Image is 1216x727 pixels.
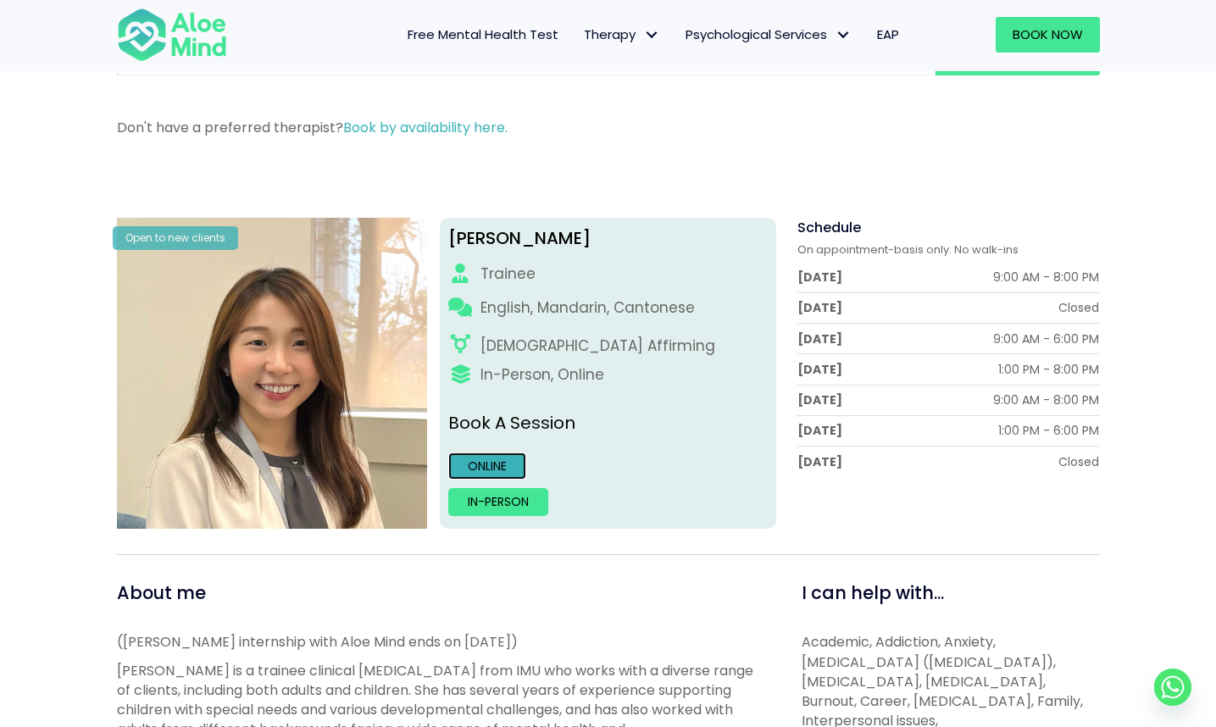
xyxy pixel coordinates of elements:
span: Book Now [1013,25,1083,43]
a: In-person [448,488,548,515]
span: Psychological Services: submenu [831,23,856,47]
span: Therapy [584,25,660,43]
a: TherapyTherapy: submenu [571,17,673,53]
a: EAP [864,17,912,53]
div: 1:00 PM - 6:00 PM [998,422,1099,439]
p: English, Mandarin, Cantonese [480,297,695,319]
div: Open to new clients [113,226,238,249]
span: EAP [877,25,899,43]
p: Book A Session [448,411,768,436]
div: 9:00 AM - 8:00 PM [993,269,1099,286]
div: [DATE] [797,422,842,439]
div: Closed [1058,453,1099,470]
span: Schedule [797,218,861,237]
div: 9:00 AM - 8:00 PM [993,391,1099,408]
p: ([PERSON_NAME] internship with Aloe Mind ends on [DATE]) [117,632,763,652]
span: Free Mental Health Test [408,25,558,43]
div: [DATE] [797,299,842,316]
div: [DATE] [797,269,842,286]
a: Online [448,452,526,480]
div: In-Person, Online [480,364,604,386]
a: Book Now [996,17,1100,53]
img: IMG_1660 – Tracy Kwah [117,218,428,529]
div: [DATE] [797,361,842,378]
div: [DATE] [797,391,842,408]
div: 9:00 AM - 6:00 PM [993,330,1099,347]
div: [DATE] [797,453,842,470]
a: Whatsapp [1154,669,1191,706]
div: Trainee [480,264,536,285]
a: Book by availability here. [343,118,508,137]
span: About me [117,580,206,605]
span: Therapy: submenu [640,23,664,47]
p: Don't have a preferred therapist? [117,118,1100,137]
a: Psychological ServicesPsychological Services: submenu [673,17,864,53]
div: [DEMOGRAPHIC_DATA] Affirming [480,336,715,357]
div: [PERSON_NAME] [448,226,768,251]
span: I can help with... [802,580,944,605]
span: Psychological Services [686,25,852,43]
span: On appointment-basis only. No walk-ins [797,241,1019,258]
a: Free Mental Health Test [395,17,571,53]
div: [DATE] [797,330,842,347]
nav: Menu [249,17,912,53]
div: 1:00 PM - 8:00 PM [998,361,1099,378]
div: Closed [1058,299,1099,316]
img: Aloe mind Logo [117,7,227,63]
